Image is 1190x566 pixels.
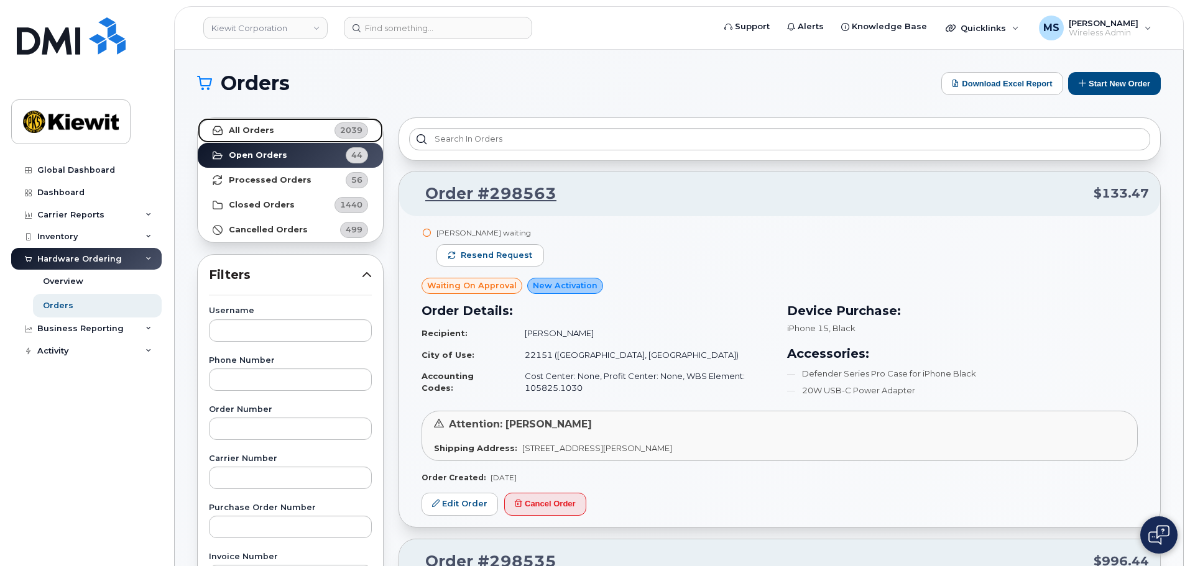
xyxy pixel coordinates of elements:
span: 44 [351,149,362,161]
td: [PERSON_NAME] [514,322,772,344]
span: [DATE] [491,473,517,482]
li: 20W USB-C Power Adapter [787,385,1138,396]
strong: Recipient: [422,328,468,338]
h3: Order Details: [422,301,772,320]
span: Filters [209,266,362,284]
td: Cost Center: None, Profit Center: None, WBS Element: 105825.1030 [514,365,772,398]
strong: Open Orders [229,150,287,160]
span: 2039 [340,124,362,136]
span: New Activation [533,280,597,291]
img: Open chat [1148,525,1169,545]
label: Order Number [209,406,372,414]
div: [PERSON_NAME] waiting [436,227,544,238]
a: All Orders2039 [198,118,383,143]
span: 56 [351,174,362,186]
strong: Closed Orders [229,200,295,210]
button: Download Excel Report [941,72,1063,95]
strong: Order Created: [422,473,486,482]
span: Orders [221,74,290,93]
button: Start New Order [1068,72,1161,95]
strong: Shipping Address: [434,443,517,453]
span: [STREET_ADDRESS][PERSON_NAME] [522,443,672,453]
span: Resend request [461,250,532,261]
td: 22151 ([GEOGRAPHIC_DATA], [GEOGRAPHIC_DATA]) [514,344,772,366]
span: , Black [829,323,856,333]
a: Order #298563 [410,183,556,205]
span: 1440 [340,199,362,211]
label: Carrier Number [209,455,372,463]
strong: Accounting Codes: [422,371,474,393]
span: $133.47 [1094,185,1149,203]
input: Search in orders [409,128,1150,150]
a: Processed Orders56 [198,168,383,193]
a: Edit Order [422,493,498,516]
strong: Processed Orders [229,175,311,185]
a: Closed Orders1440 [198,193,383,217]
strong: All Orders [229,126,274,135]
button: Resend request [436,244,544,267]
h3: Device Purchase: [787,301,1138,320]
label: Invoice Number [209,553,372,561]
label: Phone Number [209,357,372,365]
button: Cancel Order [504,493,586,516]
strong: City of Use: [422,350,474,360]
label: Username [209,307,372,315]
span: 499 [346,224,362,235]
span: iPhone 15 [787,323,829,333]
li: Defender Series Pro Case for iPhone Black [787,368,1138,380]
h3: Accessories: [787,344,1138,363]
a: Cancelled Orders499 [198,217,383,242]
strong: Cancelled Orders [229,225,308,235]
a: Open Orders44 [198,143,383,168]
label: Purchase Order Number [209,504,372,512]
span: Waiting On Approval [427,280,517,291]
span: Attention: [PERSON_NAME] [449,418,592,430]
